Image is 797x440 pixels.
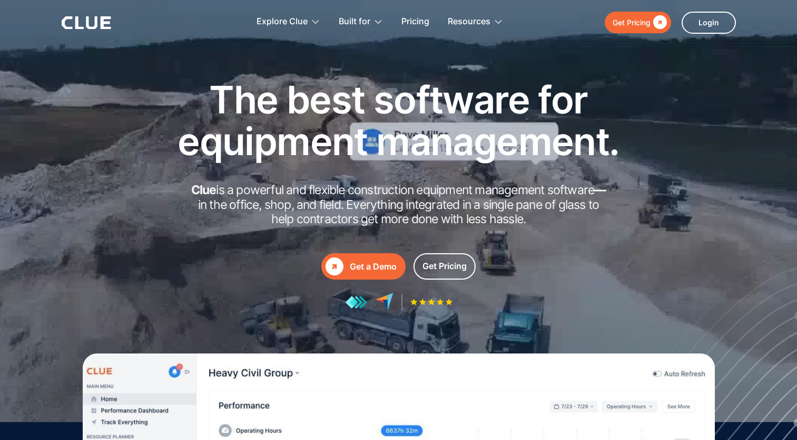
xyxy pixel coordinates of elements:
div:  [651,16,667,29]
a: Get Pricing [605,12,671,33]
img: reviews at capterra [375,293,393,311]
img: Five-star rating icon [410,299,452,305]
a: Login [682,12,736,34]
h1: The best software for equipment management. [162,79,636,162]
div: Get Pricing [613,16,651,29]
div: Built for [339,5,370,39]
strong: — [594,183,606,197]
div: Resources [448,5,490,39]
div: Explore Clue [257,5,320,39]
a: Get Pricing [414,253,476,280]
div: Built for [339,5,383,39]
div: Get Pricing [422,260,467,273]
div:  [326,257,343,275]
div: Get a Demo [350,260,397,273]
a: Get a Demo [321,253,406,280]
a: Pricing [401,5,429,39]
img: reviews at getapp [345,295,367,309]
div: Explore Clue [257,5,308,39]
h2: is a powerful and flexible construction equipment management software in the office, shop, and fi... [188,183,609,227]
strong: Clue [191,183,217,197]
div: Resources [448,5,503,39]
